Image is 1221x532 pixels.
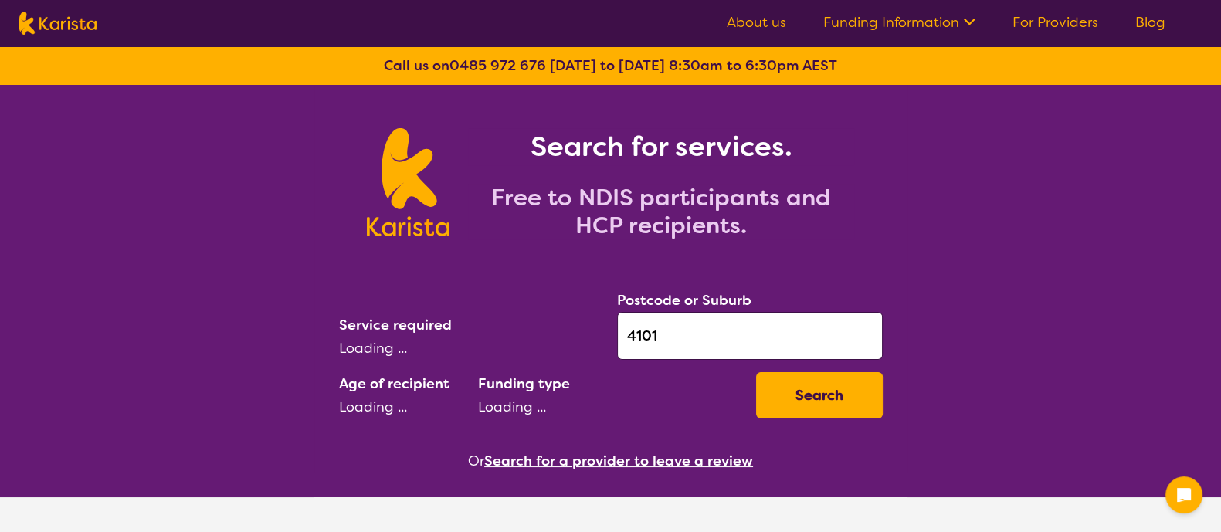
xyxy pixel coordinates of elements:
div: Loading ... [339,395,466,418]
h2: Free to NDIS participants and HCP recipients. [468,184,854,239]
button: Search [756,372,883,418]
label: Service required [339,316,452,334]
label: Age of recipient [339,374,449,393]
a: Blog [1135,13,1165,32]
img: Karista logo [367,128,449,236]
div: Loading ... [478,395,744,418]
div: Loading ... [339,337,605,360]
a: 0485 972 676 [449,56,546,75]
a: Funding Information [823,13,975,32]
label: Funding type [478,374,570,393]
a: About us [727,13,786,32]
img: Karista logo [19,12,97,35]
button: Search for a provider to leave a review [484,449,753,473]
span: Or [468,449,484,473]
input: Type [617,312,883,360]
b: Call us on [DATE] to [DATE] 8:30am to 6:30pm AEST [384,56,837,75]
h1: Search for services. [468,128,854,165]
a: For Providers [1012,13,1098,32]
label: Postcode or Suburb [617,291,751,310]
